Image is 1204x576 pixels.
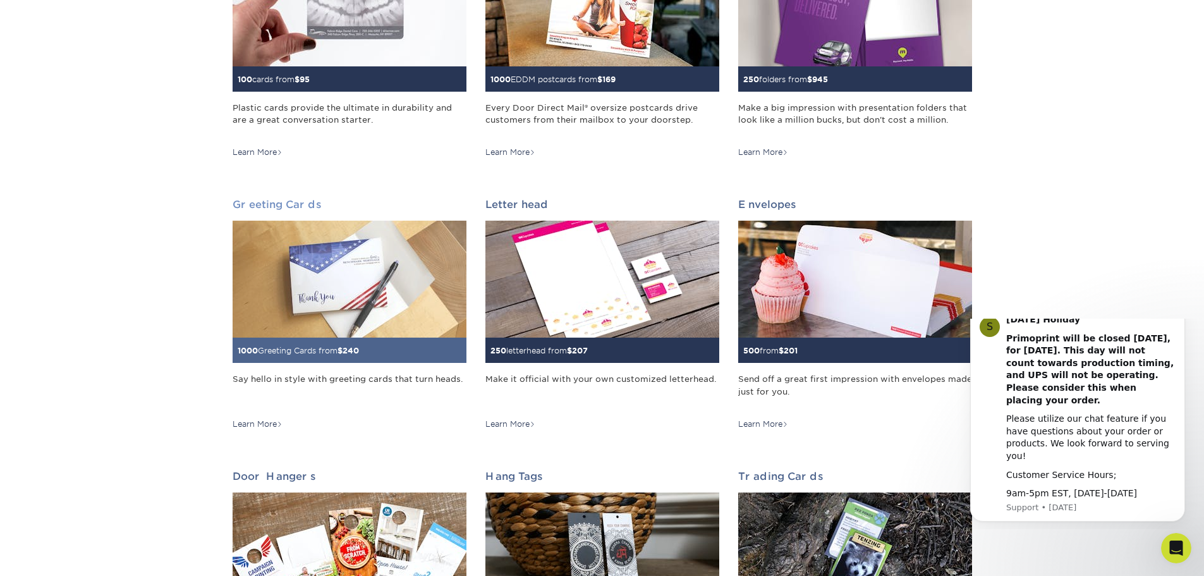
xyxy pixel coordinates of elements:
[738,470,972,482] h2: Trading Cards
[343,346,359,355] span: 240
[743,75,828,84] small: folders from
[812,75,828,84] span: 945
[238,346,258,355] span: 1000
[485,373,719,410] div: Make it official with your own customized letterhead.
[485,199,719,430] a: Letterhead 250letterhead from$207 Make it official with your own customized letterhead. Learn More
[485,419,535,430] div: Learn More
[238,75,252,84] span: 100
[485,199,719,211] h2: Letterhead
[738,102,972,138] div: Make a big impression with presentation folders that look like a million bucks, but don't cost a ...
[567,346,572,355] span: $
[602,75,616,84] span: 169
[233,102,466,138] div: Plastic cards provide the ultimate in durability and are a great conversation starter.
[233,470,466,482] h2: Door Hangers
[55,150,224,163] div: Customer Service Hours;
[490,75,616,84] small: EDDM postcards from
[779,346,784,355] span: $
[233,373,466,410] div: Say hello in style with greeting cards that turn heads.
[233,419,283,430] div: Learn More
[485,221,719,338] img: Letterhead
[55,169,224,181] div: 9am-5pm EST, [DATE]-[DATE]
[485,102,719,138] div: Every Door Direct Mail® oversize postcards drive customers from their mailbox to your doorstep.
[295,75,300,84] span: $
[1161,533,1191,563] iframe: Intercom live chat
[743,75,759,84] span: 250
[233,147,283,158] div: Learn More
[572,346,588,355] span: 207
[300,75,310,84] span: 95
[738,373,972,410] div: Send off a great first impression with envelopes made just for you.
[55,183,224,195] p: Message from Support, sent 2w ago
[490,346,588,355] small: letterhead from
[738,419,788,430] div: Learn More
[743,346,798,355] small: from
[738,199,972,211] h2: Envelopes
[597,75,602,84] span: $
[55,94,224,144] div: Please utilize our chat feature if you have questions about your order or products. We look forwa...
[951,319,1204,529] iframe: Intercom notifications message
[738,147,788,158] div: Learn More
[55,15,222,87] b: Primoprint will be closed [DATE], for [DATE]. This day will not count towards production timing, ...
[490,346,506,355] span: 250
[238,75,310,84] small: cards from
[485,147,535,158] div: Learn More
[238,346,359,355] small: Greeting Cards from
[485,470,719,482] h2: Hang Tags
[743,346,760,355] span: 500
[784,346,798,355] span: 201
[807,75,812,84] span: $
[738,199,972,430] a: Envelopes 500from$201 Send off a great first impression with envelopes made just for you. Learn More
[233,221,466,338] img: Greeting Cards
[233,199,466,211] h2: Greeting Cards
[337,346,343,355] span: $
[490,75,511,84] span: 1000
[233,199,466,430] a: Greeting Cards 1000Greeting Cards from$240 Say hello in style with greeting cards that turn heads...
[738,221,972,338] img: Envelopes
